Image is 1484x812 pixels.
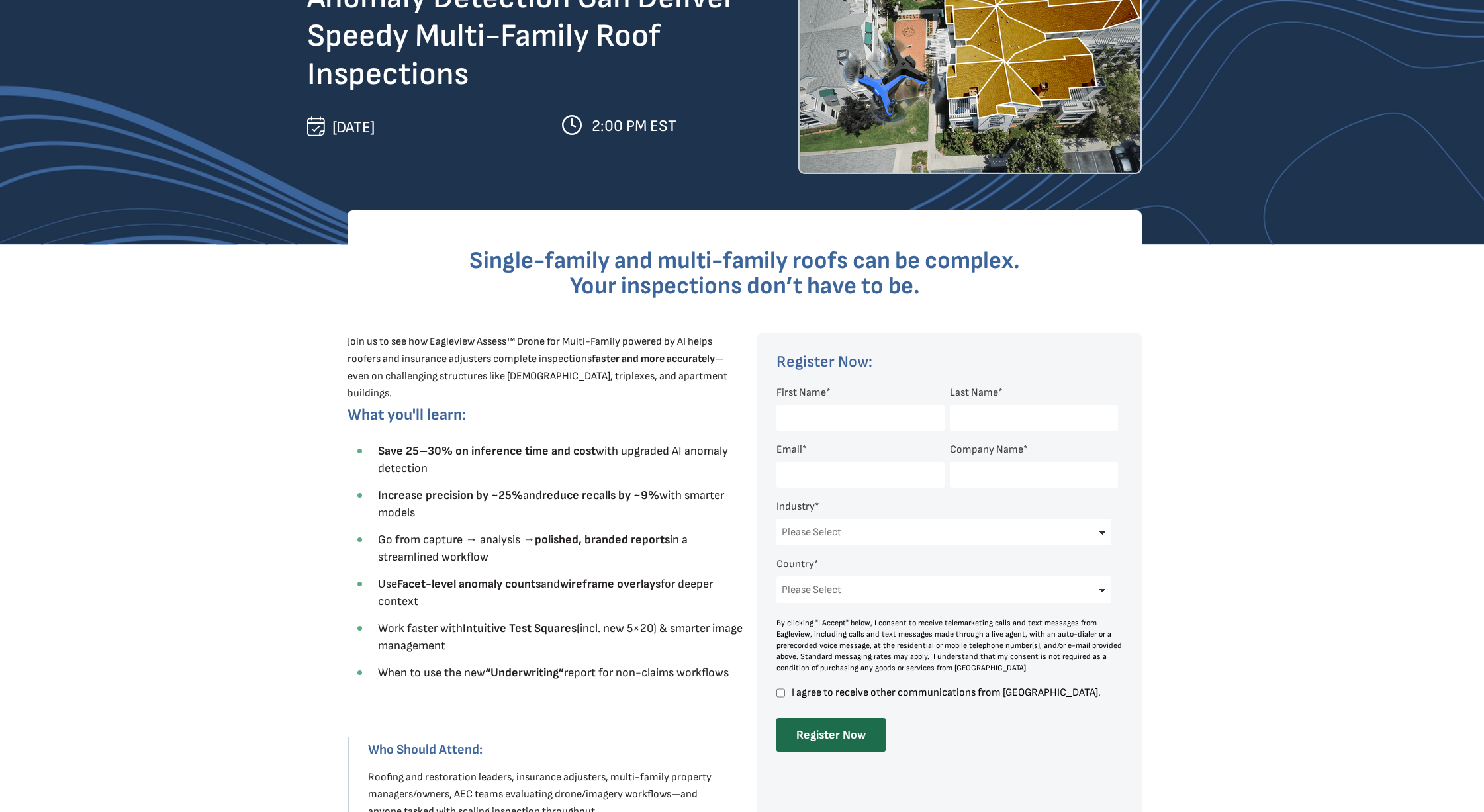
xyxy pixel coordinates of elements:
[332,118,375,137] span: [DATE]
[485,666,564,680] strong: “Underwriting”
[776,443,802,456] span: Email
[378,621,743,653] span: Work faster with (incl. new 5×20) & smarter image management
[378,577,713,608] span: Use and for deeper context
[776,687,785,699] input: I agree to receive other communications from [GEOGRAPHIC_DATA].
[378,666,729,680] span: When to use the new report for non-claims workflows
[950,386,998,399] span: Last Name
[776,500,815,513] span: Industry
[570,272,920,300] span: Your inspections don’t have to be.
[776,386,826,399] span: First Name
[378,488,724,519] span: and with smarter models
[776,558,814,570] span: Country
[776,617,1123,674] div: By clicking "I Accept" below, I consent to receive telemarketing calls and text messages from Eag...
[790,687,1118,698] span: I agree to receive other communications from [GEOGRAPHIC_DATA].
[378,444,728,475] span: with upgraded AI anomaly detection
[592,116,676,136] span: 2:00 PM EST
[378,444,596,458] strong: Save 25–30% on inference time and cost
[776,718,886,752] input: Register Now
[397,577,541,591] strong: Facet-level anomaly counts
[950,443,1023,456] span: Company Name
[378,488,523,502] strong: Increase precision by ~25%
[560,577,661,591] strong: wireframe overlays
[368,742,483,758] strong: Who Should Attend:
[348,336,727,400] span: Join us to see how Eagleview Assess™ Drone for Multi-Family powered by AI helps roofers and insur...
[348,405,466,424] span: What you'll learn:
[378,533,688,564] span: Go from capture → analysis → in a streamlined workflow
[776,352,872,371] span: Register Now:
[535,533,670,547] strong: polished, branded reports
[592,353,715,365] strong: faster and more accurately
[463,621,577,635] strong: Intuitive Test Squares
[469,247,1020,275] span: Single-family and multi-family roofs can be complex.
[542,488,659,502] strong: reduce recalls by ~9%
